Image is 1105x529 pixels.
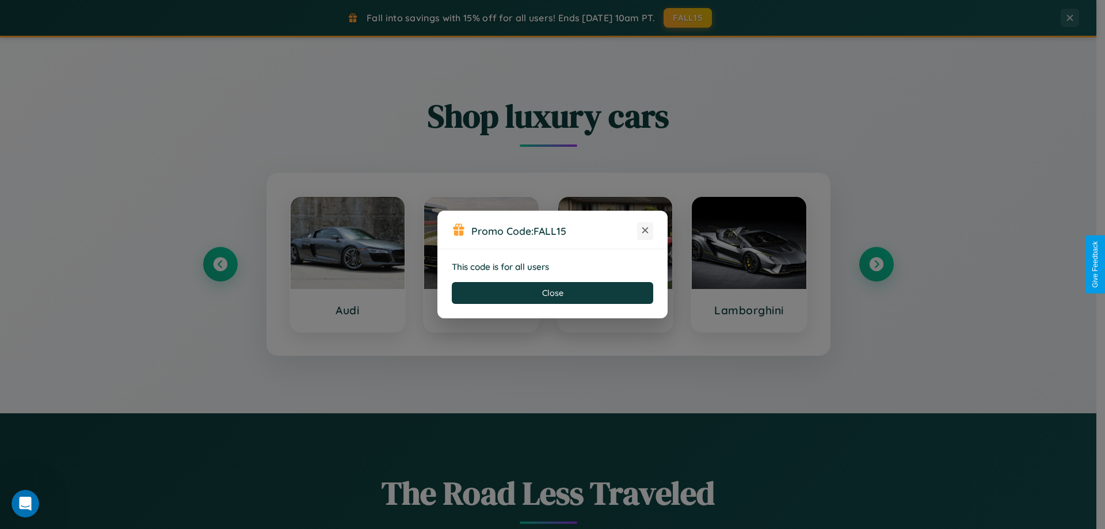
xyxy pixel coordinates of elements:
h3: Promo Code: [471,224,637,237]
strong: This code is for all users [452,261,549,272]
b: FALL15 [534,224,566,237]
iframe: Intercom live chat [12,490,39,517]
button: Close [452,282,653,304]
div: Give Feedback [1091,241,1099,288]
